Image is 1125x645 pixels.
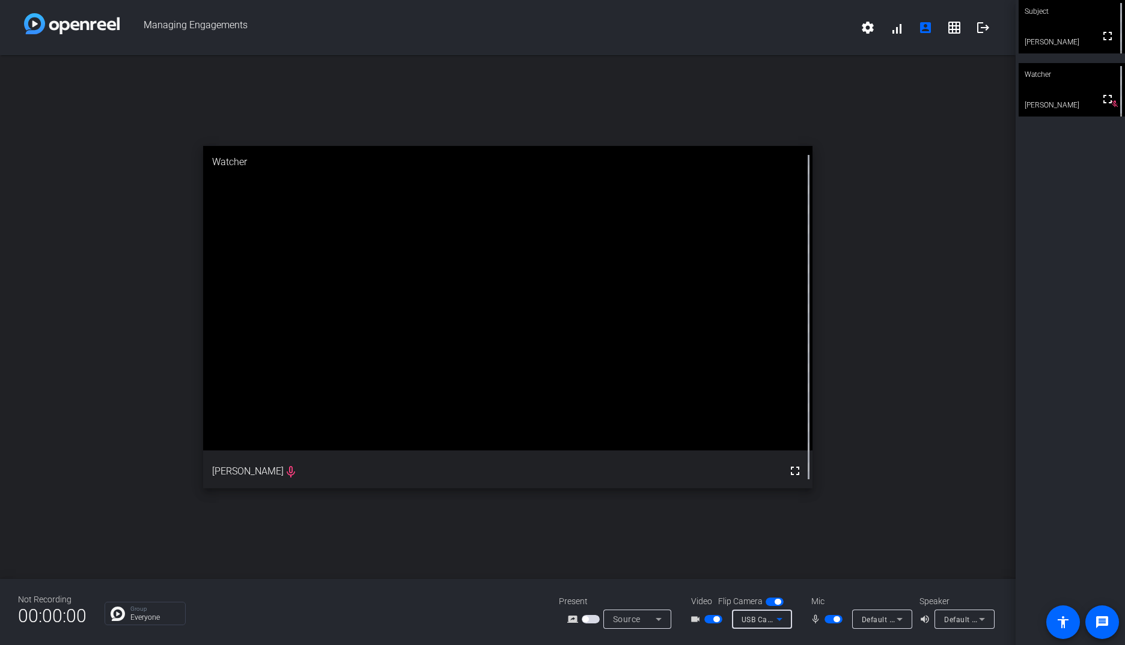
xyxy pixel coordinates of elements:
span: Source [613,614,641,624]
mat-icon: fullscreen [1100,29,1115,43]
span: USB Camera (0c45:6367) [742,614,831,624]
div: Speaker [919,595,992,608]
mat-icon: settings [861,20,875,35]
div: Not Recording [18,593,87,606]
mat-icon: fullscreen [1100,92,1115,106]
mat-icon: account_box [918,20,933,35]
mat-icon: mic_none [810,612,825,626]
mat-icon: screen_share_outline [567,612,582,626]
button: signal_cellular_alt [882,13,911,42]
p: Everyone [130,614,179,621]
span: 00:00:00 [18,601,87,631]
div: Watcher [1019,63,1125,86]
span: Flip Camera [718,595,763,608]
mat-icon: volume_up [919,612,934,626]
mat-icon: accessibility [1056,615,1070,629]
mat-icon: fullscreen [788,464,802,478]
div: Mic [799,595,919,608]
span: Video [691,595,712,608]
mat-icon: message [1095,615,1109,629]
p: Group [130,606,179,612]
div: Present [559,595,679,608]
img: white-gradient.svg [24,13,120,34]
mat-icon: videocam_outline [690,612,704,626]
span: Managing Engagements [120,13,853,42]
mat-icon: grid_on [947,20,962,35]
div: Watcher [203,146,812,178]
span: Default - Headset Microphone (Logitech H570e Stereo) (046d:0a56) [862,614,1099,624]
mat-icon: logout [976,20,990,35]
img: Chat Icon [111,607,125,621]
